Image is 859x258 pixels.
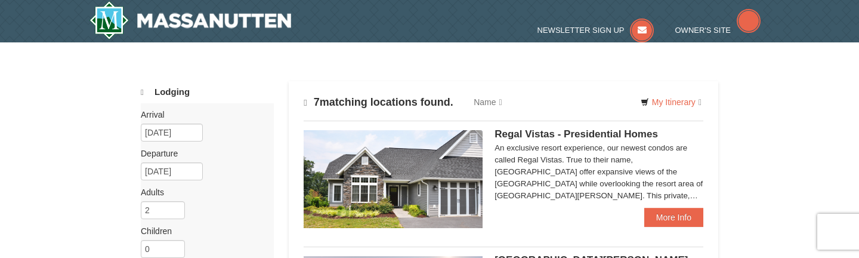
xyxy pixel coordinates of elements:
a: Owner's Site [675,26,761,35]
span: Owner's Site [675,26,731,35]
label: Children [141,225,265,237]
label: Departure [141,148,265,159]
a: Massanutten Resort [89,1,291,39]
div: An exclusive resort experience, our newest condos are called Regal Vistas. True to their name, [G... [495,142,703,202]
img: Massanutten Resort Logo [89,1,291,39]
a: Lodging [141,81,274,103]
span: Newsletter Sign Up [537,26,625,35]
img: 19218991-1-902409a9.jpg [304,130,483,228]
span: Regal Vistas - Presidential Homes [495,128,658,140]
a: Newsletter Sign Up [537,26,654,35]
label: Adults [141,186,265,198]
a: More Info [644,208,703,227]
a: Name [465,90,511,114]
a: My Itinerary [633,93,709,111]
label: Arrival [141,109,265,121]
